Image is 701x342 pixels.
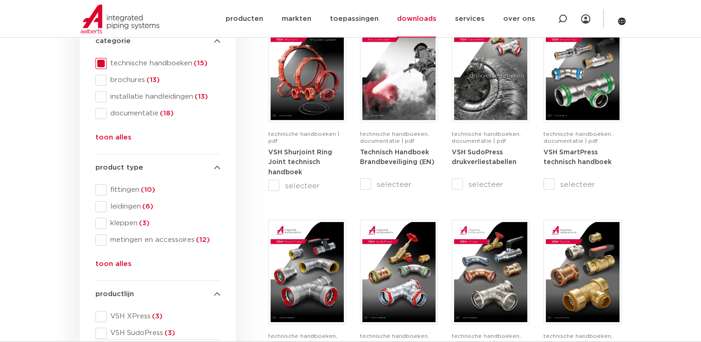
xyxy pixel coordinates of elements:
[360,179,438,190] label: selecteer
[95,328,220,339] div: VSH SudoPress(3)
[360,149,435,166] a: Technisch Handboek Brandbeveiliging (EN)
[95,289,220,300] h4: productlijn
[163,329,175,336] span: (3)
[543,131,613,144] span: technische handboeken, documentatie | pdf
[95,58,220,69] div: technische handboeken(15)
[546,222,619,322] img: VSH-Tectite_A4TM_5009376-2024-2.0_NL-pdf.jpg
[107,235,220,245] span: metingen en accessoires
[192,60,208,67] span: (15)
[543,179,621,190] label: selecteer
[95,259,132,273] button: toon alles
[95,218,220,229] div: kleppen(3)
[452,179,530,190] label: selecteer
[107,185,220,195] span: fittingen
[195,236,210,243] span: (12)
[95,108,220,119] div: documentatie(18)
[158,110,174,117] span: (18)
[268,149,332,176] a: VSH Shurjoint Ring Joint technisch handboek
[452,131,521,144] span: technische handboeken, documentatie | pdf
[452,149,517,166] a: VSH SudoPress drukverliestabellen
[268,131,339,144] span: technische handboeken | pdf
[107,312,220,321] span: VSH XPress
[107,329,220,338] span: VSH SudoPress
[139,186,155,193] span: (10)
[543,149,612,166] a: VSH SmartPress technisch handboek
[95,91,220,102] div: installatie handleidingen(13)
[271,20,344,120] img: VSH-Shurjoint-RJ_A4TM_5011380_2025_1.1_EN-pdf.jpg
[362,20,436,120] img: FireProtection_A4TM_5007915_2025_2.0_EN-pdf.jpg
[107,219,220,228] span: kleppen
[95,36,220,47] h4: categorie
[107,92,220,101] span: installatie handleidingen
[95,311,220,322] div: VSH XPress(3)
[95,201,220,212] div: leidingen(6)
[95,75,220,86] div: brochures(13)
[107,109,220,118] span: documentatie
[454,20,527,120] img: VSH-SudoPress_A4PLT_5007706_2024-2.0_NL-pdf.jpg
[95,184,220,196] div: fittingen(10)
[107,59,220,68] span: technische handboeken
[107,202,220,211] span: leidingen
[151,313,163,320] span: (3)
[454,222,527,322] img: VSH-XPress_A4TM_5008762_2025_4.1_NL-pdf.jpg
[95,162,220,173] h4: product type
[546,20,619,120] img: VSH-SmartPress_A4TM_5009301_2023_2.0-EN-pdf.jpg
[107,76,220,85] span: brochures
[141,203,153,210] span: (6)
[95,234,220,246] div: metingen en accessoires(12)
[360,131,429,144] span: technische handboeken, documentatie | pdf
[95,132,132,147] button: toon alles
[268,180,346,191] label: selecteer
[193,93,208,100] span: (13)
[138,220,150,227] span: (3)
[362,222,436,322] img: VSH-SudoPress_A4TM_5001604-2023-3.0_NL-pdf.jpg
[145,76,160,83] span: (13)
[271,222,344,322] img: VSH-PowerPress_A4TM_5008817_2024_3.1_NL-pdf.jpg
